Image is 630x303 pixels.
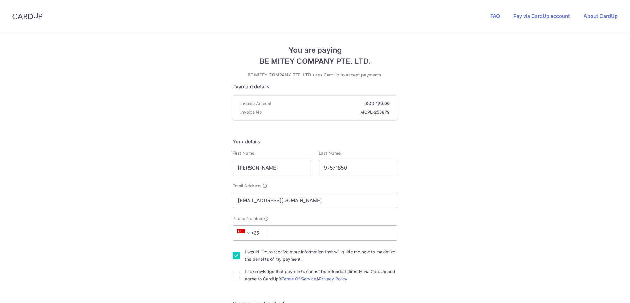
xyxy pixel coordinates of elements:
img: CardUp [12,12,42,20]
span: +65 [236,229,263,237]
a: Privacy Policy [319,276,347,281]
span: Phone Number [233,215,263,222]
span: Invoice Amount [240,100,272,107]
strong: MCPL-255879 [264,109,390,115]
a: Terms Of Service [281,276,316,281]
label: I acknowledge that payments cannot be refunded directly via CardUp and agree to CardUp’s & [245,268,397,283]
h5: Payment details [233,83,397,90]
input: Email address [233,193,397,208]
label: I would like to receive more information that will guide me how to maximize the benefits of my pa... [245,248,397,263]
a: FAQ [490,13,500,19]
input: First name [233,160,311,175]
h5: Your details [233,138,397,145]
input: Last name [319,160,397,175]
span: You are paying [233,45,397,56]
span: +65 [237,229,252,237]
label: Last Name [319,150,341,156]
label: First Name [233,150,254,156]
span: BE MITEY COMPANY PTE. LTD. [233,56,397,67]
span: Invoice No [240,109,262,115]
strong: SGD 120.00 [274,100,390,107]
a: About CardUp [584,13,618,19]
span: Email Address [233,183,261,189]
p: BE MITEY COMPANY PTE. LTD. uses CardUp to accept payments. [233,72,397,78]
a: Pay via CardUp account [513,13,570,19]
